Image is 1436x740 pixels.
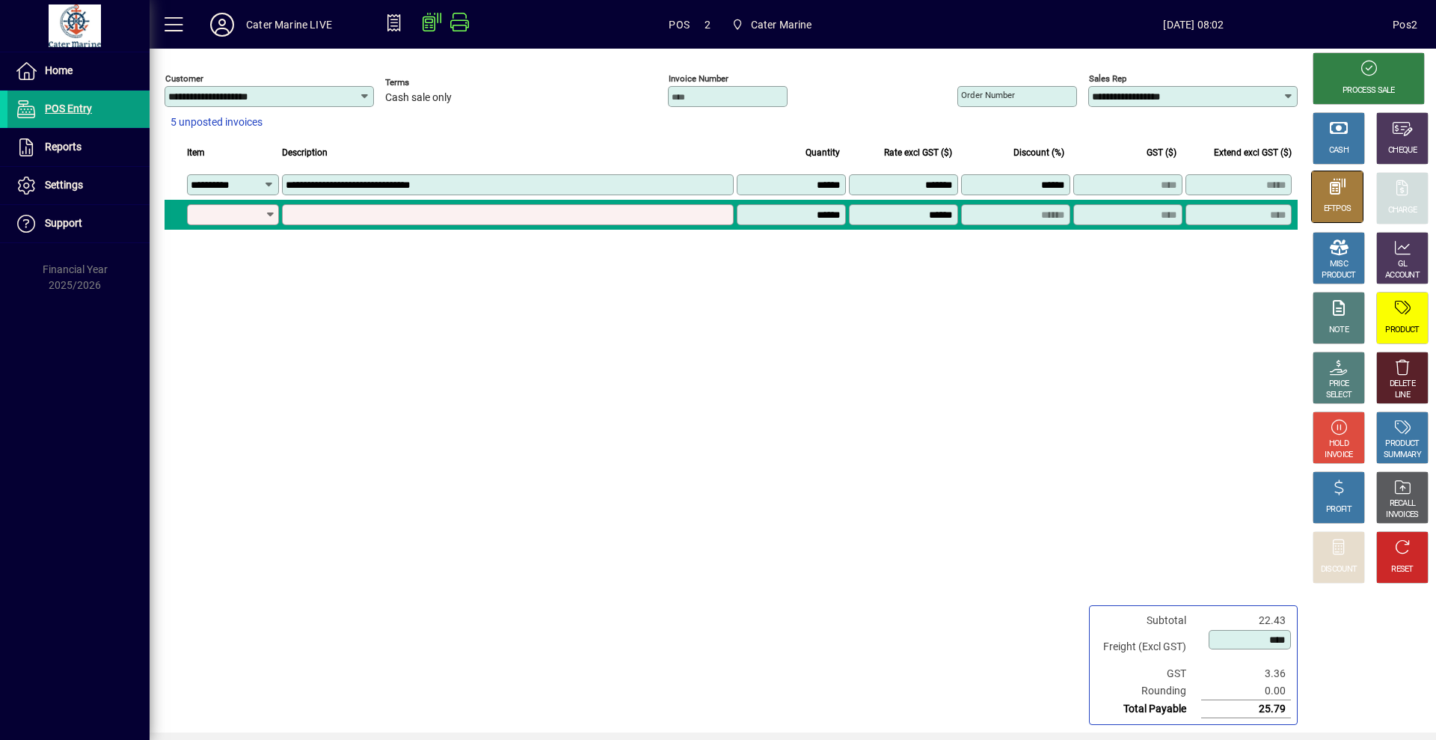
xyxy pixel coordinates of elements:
[1385,270,1420,281] div: ACCOUNT
[1096,629,1201,665] td: Freight (Excl GST)
[751,13,812,37] span: Cater Marine
[1201,612,1291,629] td: 22.43
[1329,145,1348,156] div: CASH
[198,11,246,38] button: Profile
[1395,390,1410,401] div: LINE
[1393,13,1417,37] div: Pos2
[995,13,1393,37] span: [DATE] 08:02
[1201,665,1291,682] td: 3.36
[1385,438,1419,450] div: PRODUCT
[806,144,840,161] span: Quantity
[7,205,150,242] a: Support
[1147,144,1176,161] span: GST ($)
[7,129,150,166] a: Reports
[1321,564,1357,575] div: DISCOUNT
[1329,438,1348,450] div: HOLD
[282,144,328,161] span: Description
[7,167,150,204] a: Settings
[1096,682,1201,700] td: Rounding
[385,92,452,104] span: Cash sale only
[1385,325,1419,336] div: PRODUCT
[1330,259,1348,270] div: MISC
[1201,682,1291,700] td: 0.00
[187,144,205,161] span: Item
[1096,700,1201,718] td: Total Payable
[1214,144,1292,161] span: Extend excl GST ($)
[246,13,332,37] div: Cater Marine LIVE
[385,78,475,88] span: Terms
[1388,205,1417,216] div: CHARGE
[45,64,73,76] span: Home
[961,90,1015,100] mat-label: Order number
[1390,379,1415,390] div: DELETE
[45,217,82,229] span: Support
[1324,204,1351,215] div: EFTPOS
[165,73,203,84] mat-label: Customer
[1326,390,1352,401] div: SELECT
[669,73,728,84] mat-label: Invoice number
[165,109,269,136] button: 5 unposted invoices
[1391,564,1414,575] div: RESET
[669,13,690,37] span: POS
[1388,145,1417,156] div: CHEQUE
[7,52,150,90] a: Home
[45,141,82,153] span: Reports
[171,114,263,130] span: 5 unposted invoices
[1343,85,1395,97] div: PROCESS SALE
[1096,665,1201,682] td: GST
[1329,325,1348,336] div: NOTE
[1096,612,1201,629] td: Subtotal
[1322,270,1355,281] div: PRODUCT
[705,13,711,37] span: 2
[1384,450,1421,461] div: SUMMARY
[1386,510,1418,521] div: INVOICES
[1398,259,1408,270] div: GL
[1329,379,1349,390] div: PRICE
[1326,504,1351,516] div: PROFIT
[1390,498,1416,510] div: RECALL
[45,103,92,114] span: POS Entry
[1325,450,1352,461] div: INVOICE
[45,179,83,191] span: Settings
[1089,73,1126,84] mat-label: Sales rep
[1201,700,1291,718] td: 25.79
[725,11,818,38] span: Cater Marine
[1013,144,1064,161] span: Discount (%)
[884,144,952,161] span: Rate excl GST ($)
